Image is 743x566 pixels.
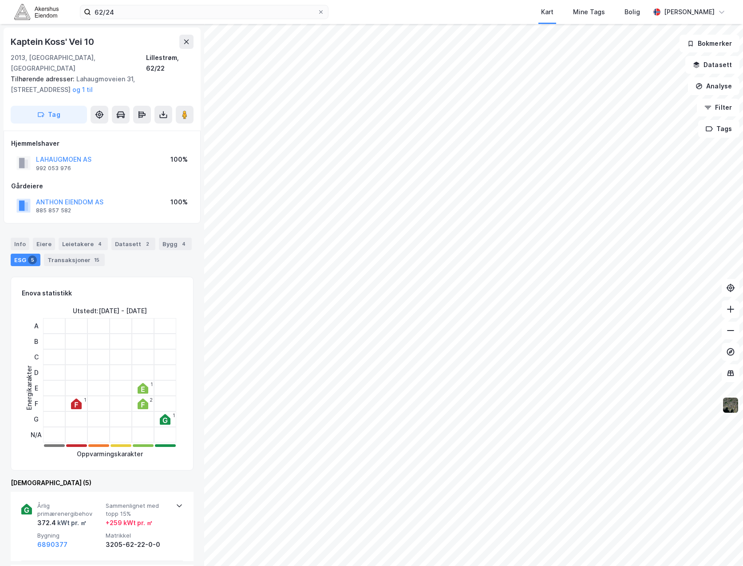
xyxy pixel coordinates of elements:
[106,518,153,528] div: + 259 kWt pr. ㎡
[685,56,739,74] button: Datasett
[31,380,42,396] div: E
[699,523,743,566] div: Kontrollprogram for chat
[44,254,105,266] div: Transaksjoner
[91,5,317,19] input: Søk på adresse, matrikkel, gårdeiere, leietakere eller personer
[11,74,186,95] div: Lahaugmoveien 31, [STREET_ADDRESS]
[11,238,29,250] div: Info
[36,207,71,214] div: 885 857 582
[31,334,42,349] div: B
[31,349,42,365] div: C
[31,365,42,380] div: D
[143,239,152,248] div: 2
[36,165,71,172] div: 992 053 976
[31,318,42,334] div: A
[697,99,739,116] button: Filter
[173,413,175,418] div: 1
[680,35,739,52] button: Bokmerker
[170,197,188,207] div: 100%
[699,523,743,566] iframe: Chat Widget
[11,52,146,74] div: 2013, [GEOGRAPHIC_DATA], [GEOGRAPHIC_DATA]
[37,518,87,528] div: 372.4
[37,502,102,518] span: Årlig primærenergibehov
[84,397,86,403] div: 1
[541,7,553,17] div: Kart
[22,288,72,299] div: Enova statistikk
[688,77,739,95] button: Analyse
[179,239,188,248] div: 4
[11,75,76,83] span: Tilhørende adresser:
[624,7,640,17] div: Bolig
[146,52,194,74] div: Lillestrøm, 62/22
[159,238,192,250] div: Bygg
[106,532,170,539] span: Matrikkel
[573,7,605,17] div: Mine Tags
[150,397,153,403] div: 2
[73,306,147,316] div: Utstedt : [DATE] - [DATE]
[106,502,170,518] span: Sammenlignet med topp 15%
[722,397,739,414] img: 9k=
[150,382,153,387] div: 1
[11,181,193,191] div: Gårdeiere
[28,255,37,264] div: 5
[170,154,188,165] div: 100%
[11,35,96,49] div: Kaptein Koss' Vei 10
[56,518,87,528] div: kWt pr. ㎡
[77,449,143,459] div: Oppvarmingskarakter
[11,254,40,266] div: ESG
[31,411,42,427] div: G
[92,255,101,264] div: 15
[698,120,739,138] button: Tags
[33,238,55,250] div: Eiere
[106,539,170,550] div: 3205-62-22-0-0
[31,427,42,442] div: N/A
[59,238,108,250] div: Leietakere
[11,138,193,149] div: Hjemmelshaver
[95,239,104,248] div: 4
[14,4,59,20] img: akershus-eiendom-logo.9091f326c980b4bce74ccdd9f866810c.svg
[664,7,715,17] div: [PERSON_NAME]
[37,539,67,550] button: 6890377
[11,478,194,488] div: [DEMOGRAPHIC_DATA] (5)
[111,238,155,250] div: Datasett
[31,396,42,411] div: F
[37,532,102,539] span: Bygning
[24,366,35,410] div: Energikarakter
[11,106,87,124] button: Tag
